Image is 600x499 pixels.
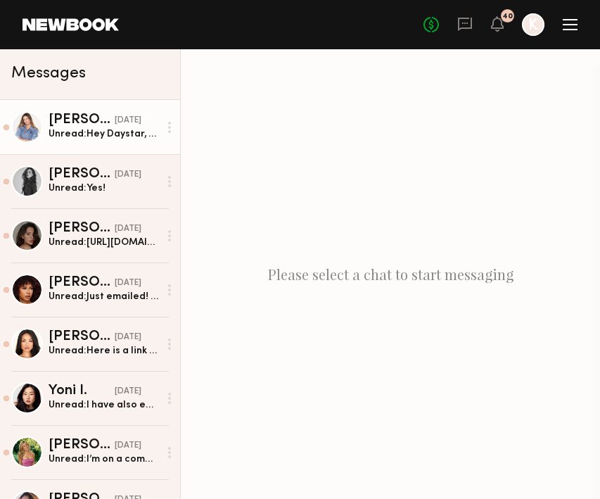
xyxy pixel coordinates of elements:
[181,49,600,499] div: Please select a chat to start messaging
[49,127,159,141] div: Unread: Hey Daystar, thanks for your interest. I can do in perpetuity for social but not anything...
[49,276,115,290] div: [PERSON_NAME]
[49,438,115,453] div: [PERSON_NAME]
[49,290,159,303] div: Unread: Just emailed! Thank you [PERSON_NAME]
[49,344,159,358] div: Unread: Here is a link with a commercial reel, as well as a bunch of photos and digitals of my ha...
[115,331,141,344] div: [DATE]
[115,277,141,290] div: [DATE]
[115,222,141,236] div: [DATE]
[115,114,141,127] div: [DATE]
[115,168,141,182] div: [DATE]
[49,384,115,398] div: Yoni I.
[522,13,544,36] a: K
[49,222,115,236] div: [PERSON_NAME]
[49,453,159,466] div: Unread: I’m on a commercial Shoot right now, was on one [DATE]. I’m a full time model/actress so ...
[49,236,159,249] div: Unread: [URL][DOMAIN_NAME]
[49,182,159,195] div: Unread: Yes!
[115,385,141,398] div: [DATE]
[11,65,86,82] span: Messages
[115,439,141,453] div: [DATE]
[49,113,115,127] div: [PERSON_NAME]
[49,330,115,344] div: [PERSON_NAME]
[49,398,159,412] div: Unread: I have also emailed commercial work example that could be somewhat relevant. Thank you!
[49,168,115,182] div: [PERSON_NAME]
[502,13,513,20] div: 40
